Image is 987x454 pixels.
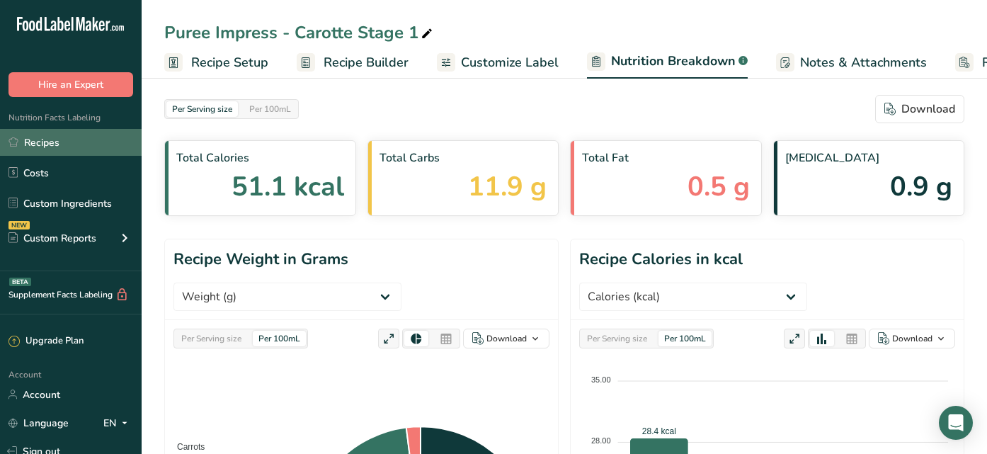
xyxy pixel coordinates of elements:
[658,331,712,346] div: Per 100mL
[581,331,653,346] div: Per Serving size
[176,331,247,346] div: Per Serving size
[463,329,549,348] button: Download
[892,332,932,345] div: Download
[103,414,133,431] div: EN
[324,53,409,72] span: Recipe Builder
[461,53,559,72] span: Customize Label
[800,53,927,72] span: Notes & Attachments
[8,411,69,436] a: Language
[164,47,268,79] a: Recipe Setup
[166,442,205,452] span: Carrots
[785,149,953,166] span: [MEDICAL_DATA]
[164,20,435,45] div: Puree Impress - Carotte Stage 1
[587,45,748,79] a: Nutrition Breakdown
[591,436,611,445] tspan: 28.00
[688,166,750,207] span: 0.5 g
[232,166,344,207] span: 51.1 kcal
[437,47,559,79] a: Customize Label
[9,278,31,286] div: BETA
[297,47,409,79] a: Recipe Builder
[468,166,547,207] span: 11.9 g
[884,101,955,118] div: Download
[191,53,268,72] span: Recipe Setup
[380,149,547,166] span: Total Carbs
[166,101,238,117] div: Per Serving size
[253,331,306,346] div: Per 100mL
[579,248,743,271] h1: Recipe Calories in kcal
[939,406,973,440] div: Open Intercom Messenger
[486,332,527,345] div: Download
[776,47,927,79] a: Notes & Attachments
[875,95,964,123] button: Download
[173,248,348,271] h1: Recipe Weight in Grams
[8,334,84,348] div: Upgrade Plan
[244,101,297,117] div: Per 100mL
[8,221,30,229] div: NEW
[582,149,750,166] span: Total Fat
[176,149,344,166] span: Total Calories
[8,231,96,246] div: Custom Reports
[8,72,133,97] button: Hire an Expert
[591,375,611,384] tspan: 35.00
[869,329,955,348] button: Download
[611,52,736,71] span: Nutrition Breakdown
[890,166,952,207] span: 0.9 g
